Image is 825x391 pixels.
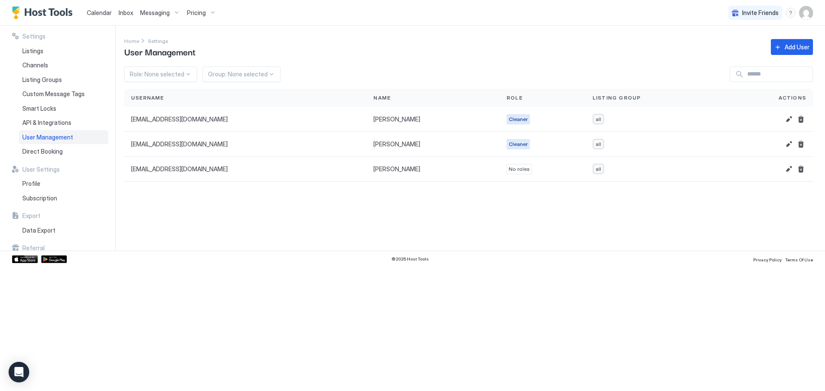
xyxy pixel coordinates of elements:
[22,148,63,155] span: Direct Booking
[12,6,76,19] a: Host Tools Logo
[509,140,528,148] span: Cleaner
[784,114,794,124] button: Edit
[19,223,108,238] a: Data Export
[131,115,228,123] span: [EMAIL_ADDRESS][DOMAIN_NAME]
[22,61,48,69] span: Channels
[22,244,45,252] span: Referral
[796,114,806,124] button: Delete
[22,180,40,188] span: Profile
[22,212,40,220] span: Export
[796,164,806,174] button: Delete
[19,73,108,87] a: Listing Groups
[593,94,641,102] span: Listing Group
[87,8,112,17] a: Calendar
[19,191,108,206] a: Subscription
[509,115,528,123] span: Cleaner
[124,36,139,45] div: Breadcrumb
[124,45,196,58] span: User Management
[12,255,38,263] a: App Store
[9,362,29,382] div: Open Intercom Messenger
[596,141,601,147] span: all
[779,94,806,102] span: Actions
[119,8,133,17] a: Inbox
[785,42,810,52] div: Add User
[19,44,108,58] a: Listings
[19,87,108,101] a: Custom Message Tags
[187,9,206,17] span: Pricing
[19,130,108,145] a: User Management
[22,76,62,84] span: Listing Groups
[22,227,55,234] span: Data Export
[753,255,782,264] a: Privacy Policy
[771,39,813,55] button: Add User
[785,255,813,264] a: Terms Of Use
[131,94,164,102] span: Username
[507,94,522,102] span: Role
[131,140,228,148] span: [EMAIL_ADDRESS][DOMAIN_NAME]
[19,176,108,191] a: Profile
[22,133,73,141] span: User Management
[19,115,108,130] a: API & Integrations
[785,257,813,262] span: Terms Of Use
[373,165,420,173] span: [PERSON_NAME]
[22,119,71,127] span: API & Integrations
[373,115,420,123] span: [PERSON_NAME]
[19,144,108,159] a: Direct Booking
[22,166,60,173] span: User Settings
[148,38,168,44] span: Settings
[148,36,168,45] a: Settings
[796,139,806,149] button: Delete
[140,9,170,17] span: Messaging
[87,9,112,16] span: Calendar
[373,94,391,102] span: Name
[22,47,43,55] span: Listings
[131,165,228,173] span: [EMAIL_ADDRESS][DOMAIN_NAME]
[41,255,67,263] a: Google Play Store
[19,101,108,116] a: Smart Locks
[784,164,794,174] button: Edit
[119,9,133,16] span: Inbox
[124,36,139,45] a: Home
[22,33,46,40] span: Settings
[22,105,56,112] span: Smart Locks
[124,38,139,44] span: Home
[753,257,782,262] span: Privacy Policy
[22,194,57,202] span: Subscription
[19,58,108,73] a: Channels
[596,166,601,172] span: all
[391,256,429,262] span: © 2025 Host Tools
[148,36,168,45] div: Breadcrumb
[596,116,601,122] span: all
[799,6,813,20] div: User profile
[373,140,420,148] span: [PERSON_NAME]
[742,9,779,17] span: Invite Friends
[785,8,796,18] div: menu
[784,139,794,149] button: Edit
[22,90,85,98] span: Custom Message Tags
[744,67,813,82] input: Input Field
[509,165,530,173] span: No roles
